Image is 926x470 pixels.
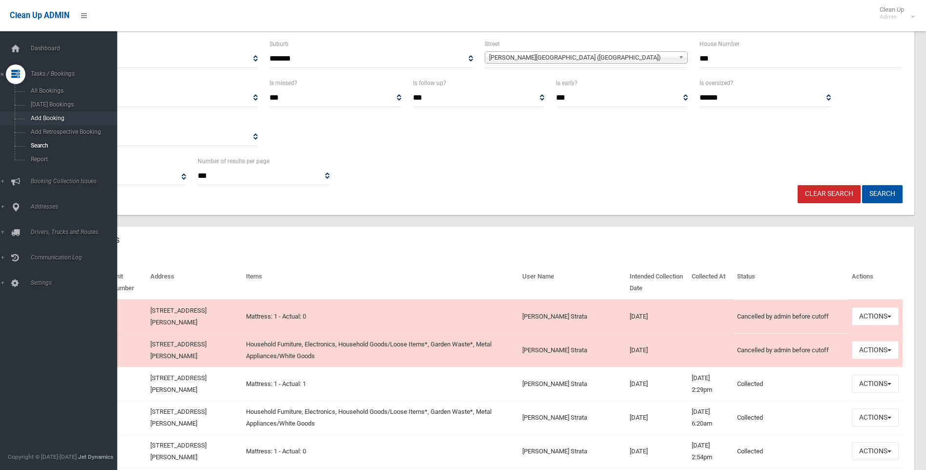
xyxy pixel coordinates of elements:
small: Admin [880,13,904,21]
span: All Bookings [28,87,116,94]
th: User Name [518,266,626,299]
span: Report [28,156,116,163]
th: Intended Collection Date [626,266,688,299]
td: Cancelled by admin before cutoff [733,333,848,367]
td: [PERSON_NAME] Strata [518,434,626,468]
label: Is missed? [269,78,297,88]
button: Actions [852,341,899,359]
span: Dashboard [28,45,124,52]
button: Search [862,185,903,203]
span: Communication Log [28,254,124,261]
button: Actions [852,408,899,427]
label: Number of results per page [198,156,269,167]
td: [PERSON_NAME] Strata [518,367,626,401]
span: Clean Up ADMIN [10,11,69,20]
label: Is early? [556,78,577,88]
th: Unit Number [108,266,147,299]
td: Mattress: 1 - Actual: 0 [242,299,518,334]
a: [STREET_ADDRESS][PERSON_NAME] [150,408,206,427]
span: Addresses [28,203,124,210]
a: [STREET_ADDRESS][PERSON_NAME] [150,341,206,360]
td: Mattress: 1 - Actual: 0 [242,434,518,468]
span: Tasks / Bookings [28,70,124,77]
label: Suburb [269,39,288,49]
td: [PERSON_NAME] Strata [518,333,626,367]
td: [PERSON_NAME] Strata [518,299,626,334]
td: [DATE] 2:29pm [688,367,733,401]
td: [DATE] [626,434,688,468]
a: Clear Search [798,185,861,203]
td: [DATE] 2:54pm [688,434,733,468]
td: Collected [733,434,848,468]
label: House Number [700,39,740,49]
th: Items [242,266,518,299]
span: Search [28,142,116,149]
strong: Jet Dynamics [78,453,113,460]
td: Mattress: 1 - Actual: 1 [242,367,518,401]
button: Actions [852,442,899,460]
th: Status [733,266,848,299]
label: Street [485,39,500,49]
a: [STREET_ADDRESS][PERSON_NAME] [150,307,206,326]
span: Add Retrospective Booking [28,128,116,135]
label: Is follow up? [413,78,446,88]
td: [DATE] [626,367,688,401]
span: Add Booking [28,115,116,122]
td: Collected [733,401,848,434]
span: Clean Up [875,6,914,21]
span: Settings [28,279,124,286]
th: Collected At [688,266,733,299]
td: Cancelled by admin before cutoff [733,299,848,334]
th: Actions [848,266,903,299]
button: Actions [852,307,899,325]
a: [STREET_ADDRESS][PERSON_NAME] [150,374,206,393]
span: Drivers, Trucks and Routes [28,229,124,235]
span: [DATE] Bookings [28,101,116,108]
td: [DATE] [626,333,688,367]
td: [PERSON_NAME] Strata [518,401,626,434]
a: [STREET_ADDRESS][PERSON_NAME] [150,442,206,461]
td: [DATE] [626,401,688,434]
th: Address [146,266,242,299]
span: [PERSON_NAME][GEOGRAPHIC_DATA] ([GEOGRAPHIC_DATA]) [489,52,675,64]
td: Household Furniture, Electronics, Household Goods/Loose Items*, Garden Waste*, Metal Appliances/W... [242,401,518,434]
span: Copyright © [DATE]-[DATE] [8,453,77,460]
span: Booking Collection Issues [28,178,124,185]
label: Is oversized? [700,78,733,88]
td: [DATE] [626,299,688,334]
td: Collected [733,367,848,401]
td: Household Furniture, Electronics, Household Goods/Loose Items*, Garden Waste*, Metal Appliances/W... [242,333,518,367]
button: Actions [852,375,899,393]
td: [DATE] 6:20am [688,401,733,434]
